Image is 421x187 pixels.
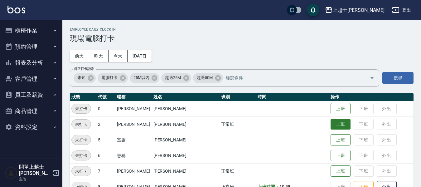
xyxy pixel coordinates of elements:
p: 主管 [19,176,51,182]
span: 超過50M [193,75,216,81]
td: 5 [96,132,115,148]
button: 櫃檯作業 [2,22,60,39]
td: 0 [96,101,115,116]
td: 慈穗 [115,148,152,163]
button: save [307,4,319,16]
td: [PERSON_NAME] [115,163,152,179]
button: 上班 [331,119,351,130]
th: 暱稱 [115,93,152,101]
button: [DATE] [128,50,151,62]
h2: Employee Daily Clock In [70,27,414,32]
button: 昨天 [89,50,109,62]
span: 未打卡 [72,121,91,128]
button: 上班 [331,165,351,177]
div: 上越士[PERSON_NAME] [332,6,385,14]
span: 未打卡 [72,152,91,159]
button: 前天 [70,50,89,62]
th: 狀態 [70,93,96,101]
button: 客戶管理 [2,71,60,87]
td: 室媛 [115,132,152,148]
button: 商品管理 [2,103,60,119]
button: 報表及分析 [2,55,60,71]
input: 篩選條件 [224,72,359,83]
td: [PERSON_NAME] [115,101,152,116]
div: 電腦打卡 [98,73,128,83]
h3: 現場電腦打卡 [70,34,414,43]
td: 7 [96,163,115,179]
button: 資料設定 [2,119,60,135]
button: 上班 [331,150,351,161]
th: 代號 [96,93,115,101]
img: Logo [7,6,25,13]
span: 未打卡 [72,106,91,112]
td: [PERSON_NAME] [152,116,220,132]
th: 姓名 [152,93,220,101]
span: 未打卡 [72,137,91,143]
div: 25M以內 [130,73,160,83]
td: [PERSON_NAME] [115,116,152,132]
button: Open [367,73,377,83]
td: 正常班 [220,116,256,132]
td: 6 [96,148,115,163]
button: 上班 [331,103,351,115]
h5: 開單上越士[PERSON_NAME] [19,164,51,176]
th: 操作 [329,93,414,101]
td: 正常班 [220,163,256,179]
td: [PERSON_NAME] [152,132,220,148]
div: 超過50M [193,73,223,83]
span: 電腦打卡 [98,75,121,81]
div: 超過25M [161,73,191,83]
td: [PERSON_NAME] [152,101,220,116]
button: 預約管理 [2,39,60,55]
td: 2 [96,116,115,132]
button: 搜尋 [382,72,414,84]
button: 登出 [390,4,414,16]
div: 未知 [74,73,96,83]
span: 25M以內 [130,75,153,81]
button: 今天 [109,50,128,62]
th: 班別 [220,93,256,101]
span: 未打卡 [72,168,91,175]
img: Person [5,167,17,179]
label: 篩選打卡記錄 [74,66,94,71]
span: 超過25M [161,75,185,81]
td: [PERSON_NAME] [152,148,220,163]
button: 員工及薪資 [2,87,60,103]
span: 未知 [74,75,89,81]
button: 上越士[PERSON_NAME] [322,4,387,17]
button: 上班 [331,134,351,146]
th: 時間 [256,93,329,101]
td: [PERSON_NAME] [152,163,220,179]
